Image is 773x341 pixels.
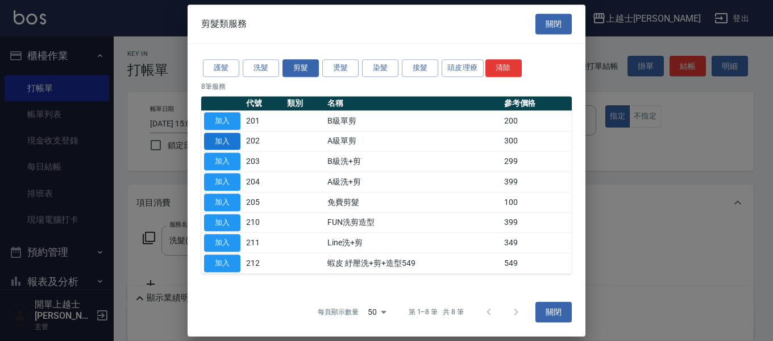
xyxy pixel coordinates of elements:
[203,59,239,77] button: 護髮
[243,212,284,233] td: 210
[204,112,240,130] button: 加入
[325,172,501,192] td: A級洗+剪
[243,111,284,132] td: 201
[322,59,359,77] button: 燙髮
[243,131,284,151] td: 202
[501,172,572,192] td: 399
[204,133,240,150] button: 加入
[201,81,572,92] p: 8 筆服務
[243,96,284,111] th: 代號
[501,111,572,132] td: 200
[204,153,240,171] button: 加入
[501,192,572,213] td: 100
[362,59,398,77] button: 染髮
[325,151,501,172] td: B級洗+剪
[325,233,501,253] td: Line洗+剪
[501,131,572,151] td: 300
[243,59,279,77] button: 洗髮
[409,307,464,317] p: 第 1–8 筆 共 8 筆
[204,194,240,211] button: 加入
[243,151,284,172] td: 203
[325,253,501,274] td: 蝦皮 紓壓洗+剪+造型549
[204,214,240,232] button: 加入
[402,59,438,77] button: 接髮
[442,59,484,77] button: 頭皮理療
[243,233,284,253] td: 211
[325,96,501,111] th: 名稱
[501,212,572,233] td: 399
[243,253,284,274] td: 212
[501,253,572,274] td: 549
[325,131,501,151] td: A級單剪
[325,111,501,132] td: B級單剪
[325,212,501,233] td: FUN洗剪造型
[501,96,572,111] th: 參考價格
[501,151,572,172] td: 299
[243,172,284,192] td: 204
[204,235,240,252] button: 加入
[243,192,284,213] td: 205
[284,96,325,111] th: 類別
[201,18,247,30] span: 剪髮類服務
[535,14,572,35] button: 關閉
[204,173,240,191] button: 加入
[282,59,319,77] button: 剪髮
[535,302,572,323] button: 關閉
[318,307,359,317] p: 每頁顯示數量
[363,297,390,327] div: 50
[204,254,240,272] button: 加入
[501,233,572,253] td: 349
[325,192,501,213] td: 免費剪髮
[485,59,522,77] button: 清除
